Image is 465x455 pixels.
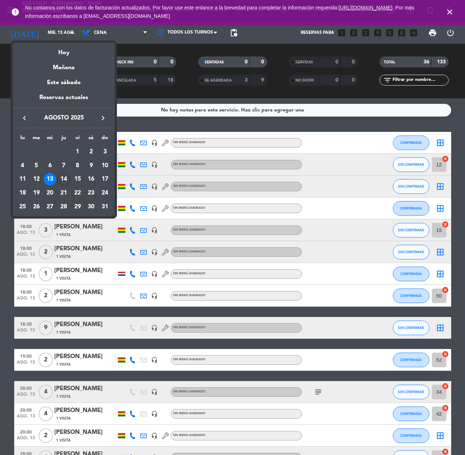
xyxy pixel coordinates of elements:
div: 3 [99,146,111,158]
td: 24 de agosto de 2025 [98,186,112,200]
div: Hoy [13,43,115,58]
button: keyboard_arrow_left [18,113,31,123]
div: 25 [16,201,29,213]
div: 14 [58,173,70,185]
div: 20 [44,187,56,199]
div: 27 [44,201,56,213]
i: keyboard_arrow_left [20,114,29,122]
th: sábado [84,134,98,145]
th: miércoles [43,134,57,145]
td: 17 de agosto de 2025 [98,172,112,186]
td: 21 de agosto de 2025 [57,186,71,200]
td: 12 de agosto de 2025 [29,172,43,186]
td: 4 de agosto de 2025 [16,159,29,173]
td: 8 de agosto de 2025 [71,159,84,173]
div: 21 [58,187,70,199]
div: 31 [99,201,111,213]
td: 3 de agosto de 2025 [98,145,112,159]
div: 28 [58,201,70,213]
div: 15 [71,173,84,185]
th: viernes [71,134,84,145]
td: 31 de agosto de 2025 [98,200,112,214]
td: 10 de agosto de 2025 [98,159,112,173]
td: 15 de agosto de 2025 [71,172,84,186]
td: 30 de agosto de 2025 [84,200,98,214]
td: 13 de agosto de 2025 [43,172,57,186]
td: 5 de agosto de 2025 [29,159,43,173]
td: 29 de agosto de 2025 [71,200,84,214]
div: 24 [99,187,111,199]
div: 13 [44,173,56,185]
span: agosto 2025 [31,113,96,123]
div: 10 [99,160,111,172]
div: 16 [85,173,97,185]
div: 6 [44,160,56,172]
div: 26 [30,201,43,213]
td: 9 de agosto de 2025 [84,159,98,173]
td: 19 de agosto de 2025 [29,186,43,200]
th: martes [29,134,43,145]
div: 12 [30,173,43,185]
div: 1 [71,146,84,158]
td: AGO. [16,145,71,159]
td: 25 de agosto de 2025 [16,200,29,214]
div: 17 [99,173,111,185]
div: Mañana [13,58,115,72]
td: 26 de agosto de 2025 [29,200,43,214]
td: 7 de agosto de 2025 [57,159,71,173]
div: Este sábado [13,72,115,93]
div: 4 [16,160,29,172]
td: 22 de agosto de 2025 [71,186,84,200]
div: 19 [30,187,43,199]
i: keyboard_arrow_right [99,114,107,122]
div: 9 [85,160,97,172]
th: domingo [98,134,112,145]
td: 1 de agosto de 2025 [71,145,84,159]
td: 28 de agosto de 2025 [57,200,71,214]
th: jueves [57,134,71,145]
th: lunes [16,134,29,145]
div: 11 [16,173,29,185]
div: 22 [71,187,84,199]
td: 27 de agosto de 2025 [43,200,57,214]
div: 5 [30,160,43,172]
td: 18 de agosto de 2025 [16,186,29,200]
div: Reservas actuales [13,93,115,108]
div: 2 [85,146,97,158]
div: 29 [71,201,84,213]
td: 11 de agosto de 2025 [16,172,29,186]
td: 20 de agosto de 2025 [43,186,57,200]
div: 23 [85,187,97,199]
button: keyboard_arrow_right [96,113,110,123]
td: 23 de agosto de 2025 [84,186,98,200]
div: 18 [16,187,29,199]
td: 14 de agosto de 2025 [57,172,71,186]
td: 6 de agosto de 2025 [43,159,57,173]
td: 16 de agosto de 2025 [84,172,98,186]
div: 8 [71,160,84,172]
td: 2 de agosto de 2025 [84,145,98,159]
div: 7 [58,160,70,172]
div: 30 [85,201,97,213]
